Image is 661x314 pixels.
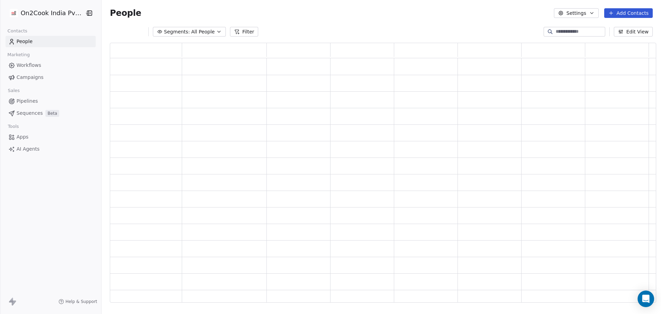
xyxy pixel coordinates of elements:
a: Help & Support [59,299,97,304]
span: People [110,8,141,18]
a: Apps [6,131,96,143]
a: Pipelines [6,95,96,107]
span: Campaigns [17,74,43,81]
a: People [6,36,96,47]
button: On2Cook India Pvt. Ltd. [8,7,80,19]
span: Help & Support [65,299,97,304]
span: On2Cook India Pvt. Ltd. [21,9,83,18]
div: Open Intercom Messenger [638,291,654,307]
span: AI Agents [17,145,40,153]
span: Marketing [4,50,33,60]
button: Add Contacts [604,8,653,18]
button: Filter [230,27,259,37]
span: Sales [5,85,23,96]
span: Apps [17,133,29,141]
button: Edit View [614,27,653,37]
span: Sequences [17,110,43,117]
a: Workflows [6,60,96,71]
a: SequencesBeta [6,108,96,119]
span: Beta [45,110,59,117]
span: Segments: [164,28,190,36]
a: Campaigns [6,72,96,83]
span: People [17,38,33,45]
span: All People [191,28,214,36]
a: AI Agents [6,143,96,155]
span: Contacts [4,26,30,36]
span: Tools [5,121,22,132]
img: on2cook%20logo-04%20copy.jpg [10,9,18,17]
button: Settings [554,8,598,18]
span: Pipelines [17,98,38,105]
span: Workflows [17,62,41,69]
